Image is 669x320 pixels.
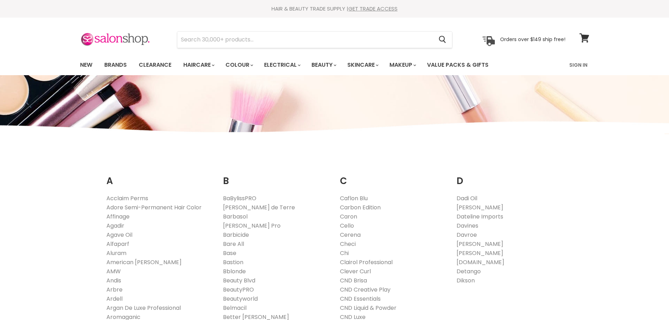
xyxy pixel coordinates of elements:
a: Beautyworld [223,295,258,303]
a: Alfaparf [106,240,129,248]
a: Cerena [340,231,361,239]
a: Colour [220,58,257,72]
a: Makeup [384,58,420,72]
a: Davroe [457,231,477,239]
a: Caflon Blu [340,194,368,202]
a: Haircare [178,58,219,72]
a: Checi [340,240,356,248]
a: Dikson [457,276,475,285]
a: Bastion [223,258,243,266]
form: Product [177,31,452,48]
h2: D [457,165,563,188]
a: [PERSON_NAME] de Terre [223,203,295,211]
a: Carbon Edition [340,203,381,211]
a: Beauty [306,58,341,72]
div: HAIR & BEAUTY TRADE SUPPLY | [71,5,598,12]
a: Sign In [565,58,592,72]
button: Search [433,32,452,48]
h2: B [223,165,329,188]
a: Aluram [106,249,126,257]
a: Clairol Professional [340,258,393,266]
a: Bare All [223,240,244,248]
a: Ardell [106,295,123,303]
a: Agave Oil [106,231,132,239]
a: Davines [457,222,478,230]
a: CND Brisa [340,276,367,285]
p: Orders over $149 ship free! [500,36,565,43]
a: Barbasol [223,213,248,221]
a: Chi [340,249,349,257]
a: [PERSON_NAME] [457,249,503,257]
a: GET TRADE ACCESS [348,5,398,12]
a: Argan De Luxe Professional [106,304,181,312]
ul: Main menu [75,55,530,75]
nav: Main [71,55,598,75]
a: [PERSON_NAME] [457,203,503,211]
a: Beauty Blvd [223,276,255,285]
a: Acclaim Perms [106,194,148,202]
a: Andis [106,276,121,285]
a: Bblonde [223,267,246,275]
a: Base [223,249,236,257]
a: [PERSON_NAME] [457,240,503,248]
a: CND Creative Play [340,286,391,294]
a: New [75,58,98,72]
a: Skincare [342,58,383,72]
a: AMW [106,267,121,275]
a: Cello [340,222,354,230]
a: Detango [457,267,481,275]
a: BeautyPRO [223,286,254,294]
h2: C [340,165,446,188]
a: Clearance [133,58,177,72]
h2: A [106,165,213,188]
a: Caron [340,213,357,221]
a: Belmacil [223,304,247,312]
a: Barbicide [223,231,249,239]
a: Dateline Imports [457,213,503,221]
input: Search [177,32,433,48]
a: Clever Curl [340,267,371,275]
a: Affinage [106,213,130,221]
a: American [PERSON_NAME] [106,258,182,266]
a: Electrical [259,58,305,72]
a: Adore Semi-Permanent Hair Color [106,203,202,211]
a: Arbre [106,286,123,294]
a: CND Essentials [340,295,381,303]
a: Value Packs & Gifts [422,58,494,72]
a: BaBylissPRO [223,194,256,202]
a: [DOMAIN_NAME] [457,258,504,266]
a: Brands [99,58,132,72]
a: Dadi Oil [457,194,477,202]
a: CND Liquid & Powder [340,304,396,312]
a: Agadir [106,222,124,230]
a: [PERSON_NAME] Pro [223,222,281,230]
